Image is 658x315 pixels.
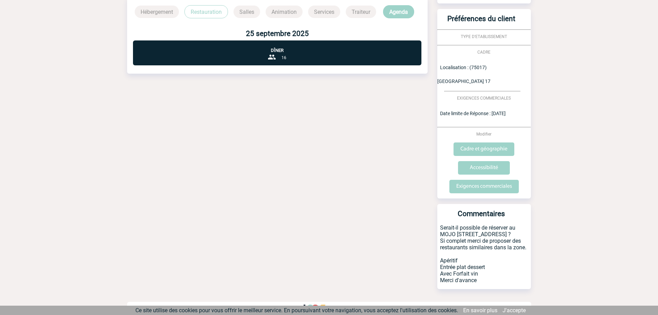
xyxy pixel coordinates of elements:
span: Modifier [476,132,492,137]
span: Ce site utilise des cookies pour vous offrir le meilleur service. En poursuivant votre navigation... [135,307,458,314]
a: J'accepte [503,307,526,314]
p: Salles [233,6,260,18]
span: 16 [282,55,286,60]
span: Localisation : (75017) [GEOGRAPHIC_DATA] 17 [437,65,490,84]
span: EXIGENCES COMMERCIALES [457,96,511,101]
a: FAQ [279,305,304,312]
input: Exigences commerciales [449,180,519,193]
input: Cadre et géographie [454,142,514,156]
span: Date limite de Réponse : [DATE] [440,111,506,116]
p: Animation [266,6,303,18]
img: http://www.idealmeetingsevents.fr/ [304,305,325,313]
p: Agenda [383,5,414,18]
a: En savoir plus [463,307,497,314]
p: Dîner [133,40,421,53]
h3: Préférences du client [440,15,523,29]
p: Traiteur [346,6,376,18]
input: Accessibilité [458,161,510,175]
span: CADRE [477,50,490,55]
p: Services [308,6,340,18]
h3: Commentaires [440,210,523,224]
p: Hébergement [135,6,179,18]
b: 25 septembre 2025 [246,29,309,38]
span: TYPE D'ETABLISSEMENT [461,34,507,39]
p: Serait-il possible de réserver au MOJO [STREET_ADDRESS] ? Si complet merci de proposer des restau... [437,224,531,289]
p: Restauration [184,5,228,18]
img: group-24-px-b.png [268,53,276,61]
